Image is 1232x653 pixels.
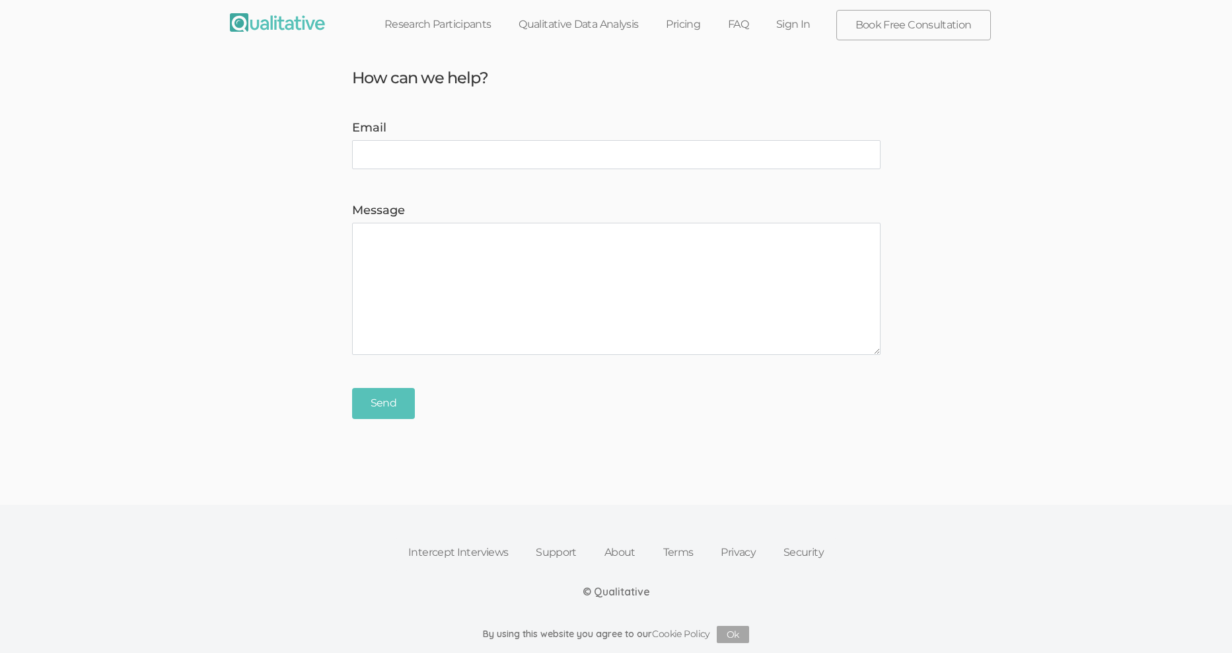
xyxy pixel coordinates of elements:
[505,10,652,39] a: Qualitative Data Analysis
[652,628,710,640] a: Cookie Policy
[837,11,990,40] a: Book Free Consultation
[649,538,707,567] a: Terms
[591,538,649,567] a: About
[230,13,325,32] img: Qualitative
[714,10,762,39] a: FAQ
[652,10,714,39] a: Pricing
[352,202,881,219] label: Message
[352,120,881,137] label: Email
[522,538,591,567] a: Support
[717,626,749,643] button: Ok
[371,10,505,39] a: Research Participants
[770,538,838,567] a: Security
[707,538,770,567] a: Privacy
[342,69,890,87] h3: How can we help?
[394,538,522,567] a: Intercept Interviews
[583,584,650,599] div: © Qualitative
[352,388,415,419] input: Send
[762,10,824,39] a: Sign In
[483,626,749,643] div: By using this website you agree to our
